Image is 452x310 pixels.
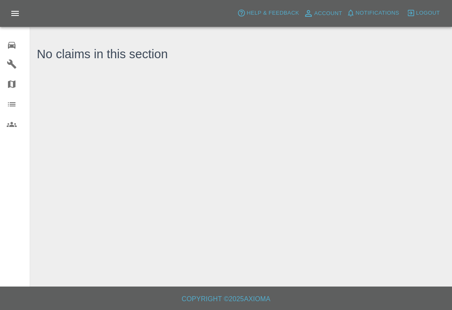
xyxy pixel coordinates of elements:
span: Notifications [356,8,399,18]
span: Help & Feedback [247,8,299,18]
span: Account [314,9,342,18]
button: Notifications [344,7,401,20]
h6: Copyright © 2025 Axioma [7,293,445,305]
button: Open drawer [5,3,25,23]
h3: No claims in this section [37,45,168,64]
a: Account [301,7,344,20]
button: Help & Feedback [235,7,301,20]
span: Logout [416,8,440,18]
button: Logout [405,7,442,20]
